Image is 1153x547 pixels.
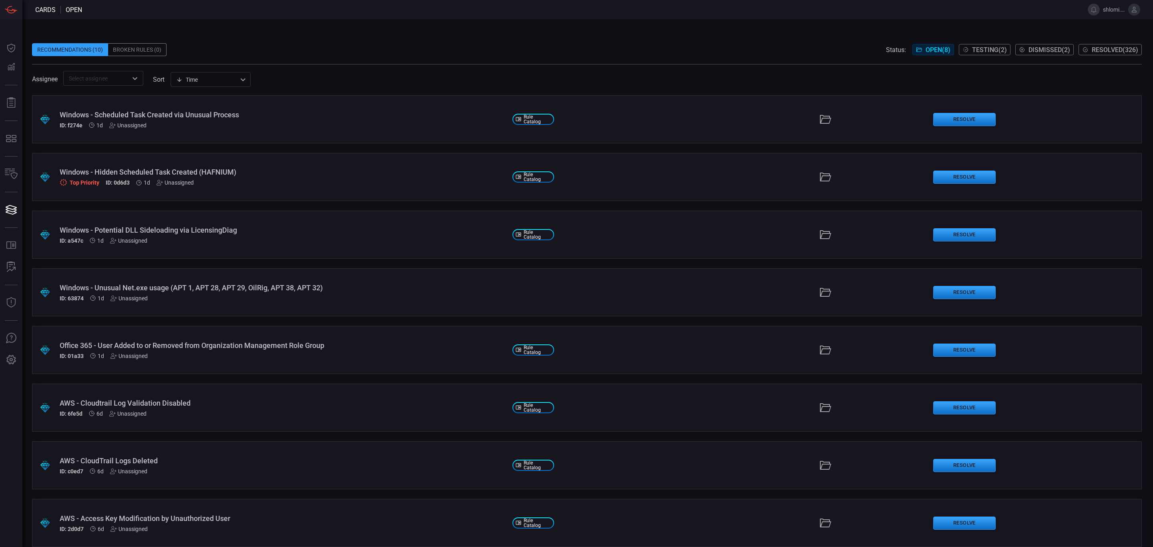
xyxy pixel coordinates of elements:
div: Time [176,76,238,84]
button: Resolve [933,459,996,472]
h5: ID: c0ed7 [60,468,83,475]
span: Cards [35,6,56,14]
h5: ID: a547c [60,237,83,244]
div: Windows - Scheduled Task Created via Unusual Process [60,111,506,119]
button: Resolve [933,228,996,241]
span: Rule Catalog [524,403,551,412]
button: Rule Catalog [2,236,21,255]
h5: ID: 6fe5d [60,410,82,417]
label: sort [153,76,165,83]
h5: ID: 01a33 [60,353,84,359]
div: AWS - Cloudtrail Log Validation Disabled [60,399,506,407]
div: Recommendations (10) [32,43,108,56]
button: ALERT ANALYSIS [2,257,21,277]
div: Windows - Potential DLL Sideloading via LicensingDiag [60,226,506,234]
span: open [66,6,82,14]
div: Windows - Hidden Scheduled Task Created (HAFNIUM) [60,168,506,176]
div: Unassigned [110,526,148,532]
span: Rule Catalog [524,172,551,182]
div: Unassigned [109,410,147,417]
button: Ask Us A Question [2,329,21,348]
span: Aug 19, 2025 11:40 AM [98,526,104,532]
div: Top Priority [60,179,99,186]
span: shlomi.dr [1103,6,1125,13]
h5: ID: 63874 [60,295,84,302]
button: Dashboard [2,38,21,58]
span: Resolved ( 326 ) [1092,46,1138,54]
div: Windows - Unusual Net.exe usage (APT 1, APT 28, APT 29, OilRig, APT 38, APT 32) [60,284,506,292]
div: Unassigned [110,468,147,475]
span: Aug 24, 2025 12:29 PM [97,237,104,244]
span: Aug 19, 2025 11:40 AM [97,468,104,475]
button: Resolve [933,517,996,530]
button: Detections [2,58,21,77]
div: Unassigned [109,122,147,129]
h5: ID: f274e [60,122,82,129]
h5: ID: 2d0d7 [60,526,84,532]
span: Aug 24, 2025 12:29 PM [98,295,104,302]
button: Resolve [933,171,996,184]
span: Assignee [32,75,58,83]
span: Rule Catalog [524,230,551,239]
div: Unassigned [157,179,194,186]
span: Status: [886,46,906,54]
button: Resolve [933,113,996,126]
div: Broken Rules (0) [108,43,167,56]
span: Aug 19, 2025 11:40 AM [96,410,103,417]
div: AWS - Access Key Modification by Unauthorized User [60,514,506,523]
button: Testing(2) [959,44,1010,55]
button: Cards [2,200,21,219]
button: Open(8) [912,44,954,55]
button: Preferences [2,350,21,370]
button: Inventory [2,165,21,184]
button: Open [129,73,141,84]
button: MITRE - Detection Posture [2,129,21,148]
div: Office 365 - User Added to or Removed from Organization Management Role Group [60,341,506,350]
div: Unassigned [110,237,147,244]
span: Testing ( 2 ) [972,46,1007,54]
span: Rule Catalog [524,115,551,124]
span: Aug 24, 2025 12:29 PM [144,179,150,186]
h5: ID: 0d6d3 [106,179,130,186]
span: Rule Catalog [524,518,551,528]
div: Unassigned [110,353,148,359]
button: Resolve [933,286,996,299]
span: Open ( 8 ) [926,46,950,54]
span: Rule Catalog [524,345,551,355]
input: Select assignee [66,73,128,83]
button: Resolve [933,344,996,357]
span: Rule Catalog [524,461,551,470]
span: Aug 24, 2025 12:29 PM [98,353,104,359]
span: Aug 24, 2025 12:29 PM [96,122,103,129]
button: Reports [2,93,21,113]
span: Dismissed ( 2 ) [1028,46,1070,54]
button: Threat Intelligence [2,293,21,312]
div: AWS - CloudTrail Logs Deleted [60,457,506,465]
button: Resolve [933,401,996,414]
button: Dismissed(2) [1015,44,1074,55]
div: Unassigned [110,295,148,302]
button: Resolved(326) [1079,44,1142,55]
